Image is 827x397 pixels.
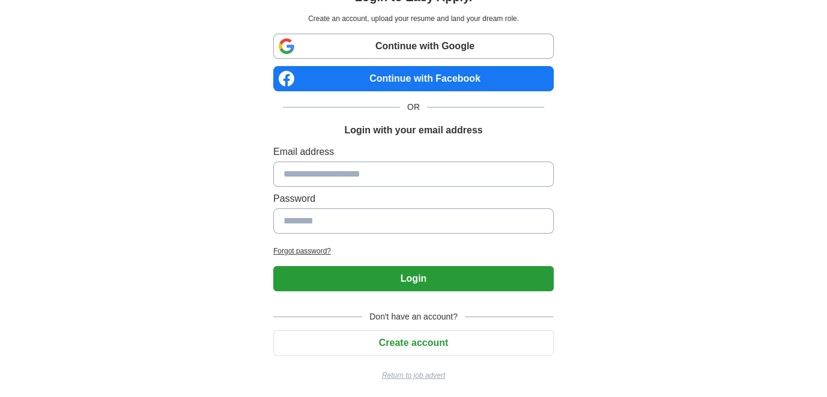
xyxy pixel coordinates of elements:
a: Return to job advert [273,370,554,381]
button: Create account [273,330,554,356]
span: Don't have an account? [362,311,465,323]
a: Create account [273,338,554,348]
button: Login [273,266,554,291]
a: Continue with Google [273,34,554,59]
label: Email address [273,145,554,159]
h1: Login with your email address [344,123,482,138]
span: OR [400,101,427,114]
label: Password [273,192,554,206]
a: Continue with Facebook [273,66,554,91]
a: Forgot password? [273,246,554,256]
p: Create an account, upload your resume and land your dream role. [276,13,551,24]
